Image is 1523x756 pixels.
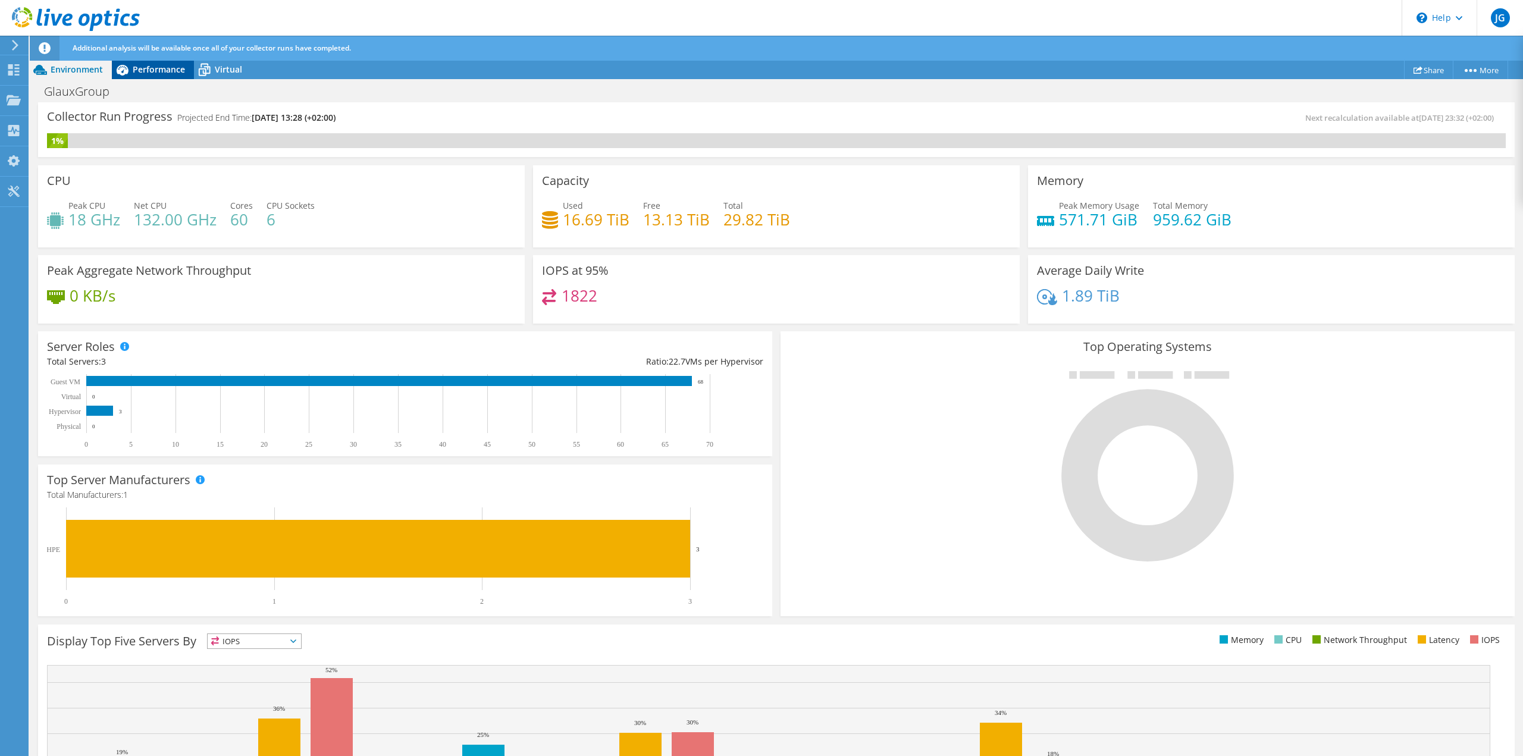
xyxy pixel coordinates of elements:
[1037,174,1083,187] h3: Memory
[61,393,82,401] text: Virtual
[47,340,115,353] h3: Server Roles
[688,597,692,606] text: 3
[101,356,106,367] span: 3
[49,407,81,416] text: Hypervisor
[1417,12,1427,23] svg: \n
[477,731,489,738] text: 25%
[480,597,484,606] text: 2
[133,64,185,75] span: Performance
[706,440,713,448] text: 70
[230,200,253,211] span: Cores
[1305,112,1500,123] span: Next recalculation available at
[70,289,115,302] h4: 0 KB/s
[1037,264,1144,277] h3: Average Daily Write
[1404,61,1453,79] a: Share
[1153,213,1231,226] h4: 959.62 GiB
[129,440,133,448] text: 5
[1217,633,1264,647] li: Memory
[325,666,337,673] text: 52%
[51,378,80,386] text: Guest VM
[123,489,128,500] span: 1
[723,213,790,226] h4: 29.82 TiB
[116,748,128,755] text: 19%
[215,64,242,75] span: Virtual
[47,355,405,368] div: Total Servers:
[1309,633,1407,647] li: Network Throughput
[723,200,743,211] span: Total
[47,174,71,187] h3: CPU
[46,545,60,554] text: HPE
[1059,200,1139,211] span: Peak Memory Usage
[47,488,763,501] h4: Total Manufacturers:
[172,440,179,448] text: 10
[573,440,580,448] text: 55
[1062,289,1120,302] h4: 1.89 TiB
[634,719,646,726] text: 30%
[92,424,95,429] text: 0
[305,440,312,448] text: 25
[272,597,276,606] text: 1
[439,440,446,448] text: 40
[134,200,167,211] span: Net CPU
[542,174,589,187] h3: Capacity
[261,440,268,448] text: 20
[643,200,660,211] span: Free
[267,200,315,211] span: CPU Sockets
[73,43,351,53] span: Additional analysis will be available once all of your collector runs have completed.
[563,200,583,211] span: Used
[39,85,128,98] h1: GlauxGroup
[1153,200,1208,211] span: Total Memory
[687,719,698,726] text: 30%
[47,264,251,277] h3: Peak Aggregate Network Throughput
[542,264,609,277] h3: IOPS at 95%
[51,64,103,75] span: Environment
[64,597,68,606] text: 0
[1271,633,1302,647] li: CPU
[134,213,217,226] h4: 132.00 GHz
[68,213,120,226] h4: 18 GHz
[1415,633,1459,647] li: Latency
[230,213,253,226] h4: 60
[177,111,336,124] h4: Projected End Time:
[119,409,122,415] text: 3
[273,705,285,712] text: 36%
[84,440,88,448] text: 0
[617,440,624,448] text: 60
[698,379,704,385] text: 68
[528,440,535,448] text: 50
[1453,61,1508,79] a: More
[405,355,763,368] div: Ratio: VMs per Hypervisor
[696,545,700,553] text: 3
[68,200,105,211] span: Peak CPU
[563,213,629,226] h4: 16.69 TiB
[47,473,190,487] h3: Top Server Manufacturers
[1419,112,1494,123] span: [DATE] 23:32 (+02:00)
[662,440,669,448] text: 65
[484,440,491,448] text: 45
[1059,213,1139,226] h4: 571.71 GiB
[1467,633,1500,647] li: IOPS
[267,213,315,226] h4: 6
[217,440,224,448] text: 15
[208,634,301,648] span: IOPS
[643,213,710,226] h4: 13.13 TiB
[92,394,95,400] text: 0
[394,440,402,448] text: 35
[47,134,68,148] div: 1%
[789,340,1506,353] h3: Top Operating Systems
[252,112,336,123] span: [DATE] 13:28 (+02:00)
[57,422,81,431] text: Physical
[669,356,685,367] span: 22.7
[562,289,597,302] h4: 1822
[1491,8,1510,27] span: JG
[350,440,357,448] text: 30
[995,709,1007,716] text: 34%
